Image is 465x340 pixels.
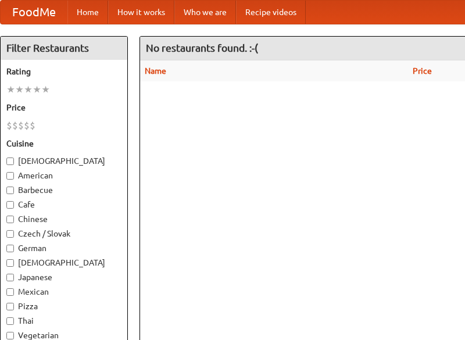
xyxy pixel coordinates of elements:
input: Mexican [6,288,14,296]
h5: Rating [6,66,121,77]
label: [DEMOGRAPHIC_DATA] [6,155,121,167]
label: Pizza [6,300,121,312]
label: American [6,170,121,181]
label: Thai [6,315,121,327]
label: Czech / Slovak [6,228,121,239]
input: Czech / Slovak [6,230,14,238]
li: ★ [24,83,33,96]
input: Japanese [6,274,14,281]
input: American [6,172,14,180]
h5: Cuisine [6,138,121,149]
input: Pizza [6,303,14,310]
h4: Filter Restaurants [1,37,127,60]
li: $ [18,119,24,132]
label: Mexican [6,286,121,298]
a: Who we are [174,1,236,24]
input: [DEMOGRAPHIC_DATA] [6,158,14,165]
input: [DEMOGRAPHIC_DATA] [6,259,14,267]
input: German [6,245,14,252]
input: Chinese [6,216,14,223]
a: Home [67,1,108,24]
ng-pluralize: No restaurants found. :-( [146,42,258,53]
a: How it works [108,1,174,24]
li: ★ [15,83,24,96]
label: Japanese [6,271,121,283]
a: FoodMe [1,1,67,24]
li: $ [12,119,18,132]
label: Barbecue [6,184,121,196]
input: Thai [6,317,14,325]
label: Chinese [6,213,121,225]
li: $ [6,119,12,132]
label: [DEMOGRAPHIC_DATA] [6,257,121,269]
label: Cafe [6,199,121,210]
li: ★ [6,83,15,96]
a: Name [145,66,166,76]
input: Vegetarian [6,332,14,339]
li: $ [24,119,30,132]
a: Recipe videos [236,1,306,24]
h5: Price [6,102,121,113]
li: ★ [33,83,41,96]
input: Barbecue [6,187,14,194]
label: German [6,242,121,254]
a: Price [413,66,432,76]
li: $ [30,119,35,132]
input: Cafe [6,201,14,209]
li: ★ [41,83,50,96]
